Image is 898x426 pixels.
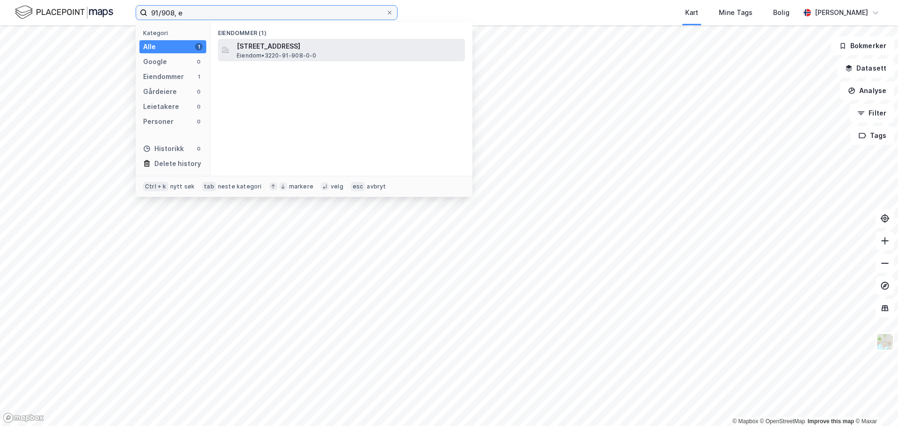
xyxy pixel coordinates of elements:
div: avbryt [367,183,386,190]
div: Ctrl + k [143,182,168,191]
a: Mapbox homepage [3,412,44,423]
img: Z [876,333,894,351]
button: Bokmerker [831,36,894,55]
div: 0 [195,103,203,110]
button: Filter [849,104,894,123]
a: Improve this map [808,418,854,425]
input: Søk på adresse, matrikkel, gårdeiere, leietakere eller personer [147,6,386,20]
div: Gårdeiere [143,86,177,97]
div: Kategori [143,29,206,36]
div: Delete history [154,158,201,169]
div: nytt søk [170,183,195,190]
div: Bolig [773,7,789,18]
div: esc [351,182,365,191]
div: Leietakere [143,101,179,112]
span: Eiendom • 3220-91-908-0-0 [237,52,317,59]
div: 0 [195,145,203,152]
button: Analyse [840,81,894,100]
img: logo.f888ab2527a4732fd821a326f86c7f29.svg [15,4,113,21]
button: Tags [851,126,894,145]
iframe: Chat Widget [851,381,898,426]
a: OpenStreetMap [760,418,805,425]
div: [PERSON_NAME] [815,7,868,18]
div: neste kategori [218,183,262,190]
span: [STREET_ADDRESS] [237,41,461,52]
div: 1 [195,73,203,80]
div: Eiendommer (1) [210,22,472,39]
div: 0 [195,118,203,125]
div: Eiendommer [143,71,184,82]
div: markere [289,183,313,190]
div: Personer [143,116,174,127]
div: Google [143,56,167,67]
div: Alle [143,41,156,52]
div: Kontrollprogram for chat [851,381,898,426]
div: 0 [195,88,203,95]
div: Kart [685,7,698,18]
a: Mapbox [732,418,758,425]
div: Historikk [143,143,184,154]
button: Datasett [837,59,894,78]
div: 1 [195,43,203,51]
div: 0 [195,58,203,65]
div: velg [331,183,343,190]
div: Mine Tags [719,7,753,18]
div: tab [202,182,216,191]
